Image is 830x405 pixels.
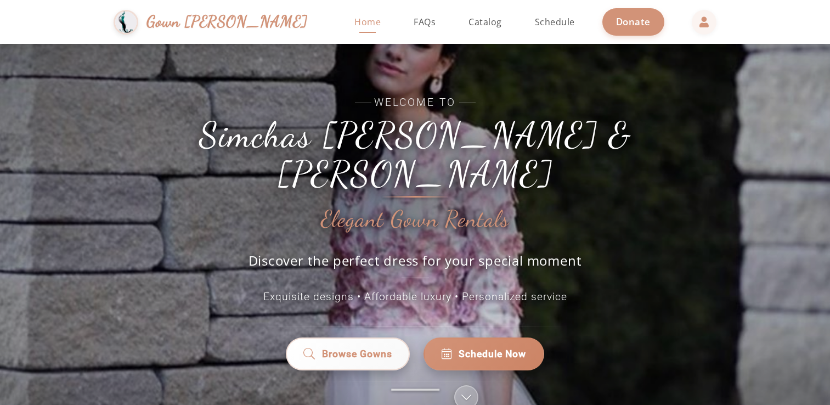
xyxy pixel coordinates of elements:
[354,16,381,28] span: Home
[616,15,651,28] span: Donate
[468,16,502,28] span: Catalog
[168,116,662,193] h1: Simchas [PERSON_NAME] & [PERSON_NAME]
[459,347,526,361] span: Schedule Now
[237,251,594,278] p: Discover the perfect dress for your special moment
[168,289,662,305] p: Exquisite designs • Affordable luxury • Personalized service
[535,16,575,28] span: Schedule
[114,7,318,37] a: Gown [PERSON_NAME]
[414,16,436,28] span: FAQs
[114,10,138,35] img: Gown Gmach Logo
[321,347,393,362] span: Browse Gowns
[602,8,664,35] a: Donate
[168,95,662,111] span: Welcome to
[146,10,307,33] span: Gown [PERSON_NAME]
[321,207,509,232] h2: Elegant Gown Rentals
